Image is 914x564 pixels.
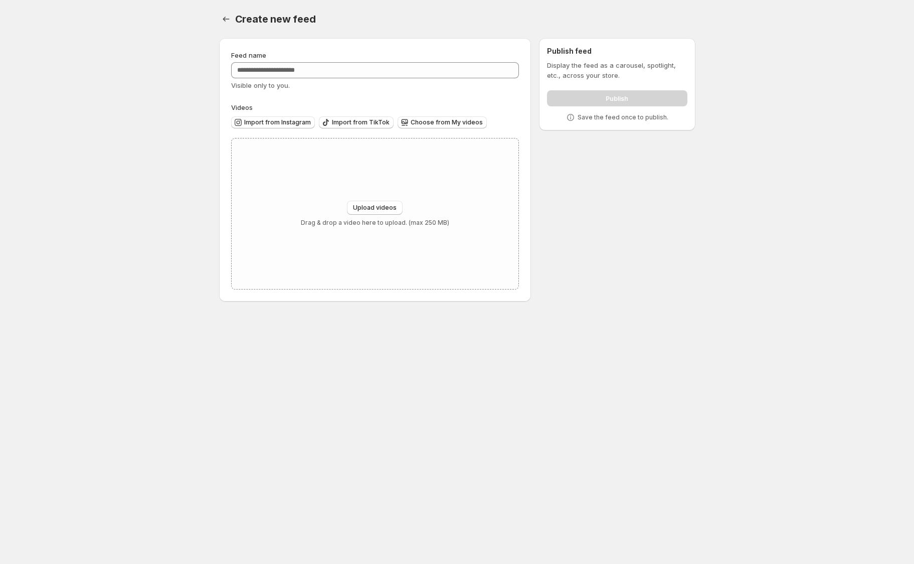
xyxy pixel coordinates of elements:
[235,13,316,25] span: Create new feed
[547,46,687,56] h2: Publish feed
[244,118,311,126] span: Import from Instagram
[347,201,403,215] button: Upload videos
[219,12,233,26] button: Settings
[353,204,397,212] span: Upload videos
[398,116,487,128] button: Choose from My videos
[547,60,687,80] p: Display the feed as a carousel, spotlight, etc., across your store.
[332,118,390,126] span: Import from TikTok
[319,116,394,128] button: Import from TikTok
[231,103,253,111] span: Videos
[231,116,315,128] button: Import from Instagram
[578,113,668,121] p: Save the feed once to publish.
[411,118,483,126] span: Choose from My videos
[231,81,290,89] span: Visible only to you.
[231,51,266,59] span: Feed name
[301,219,449,227] p: Drag & drop a video here to upload. (max 250 MB)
